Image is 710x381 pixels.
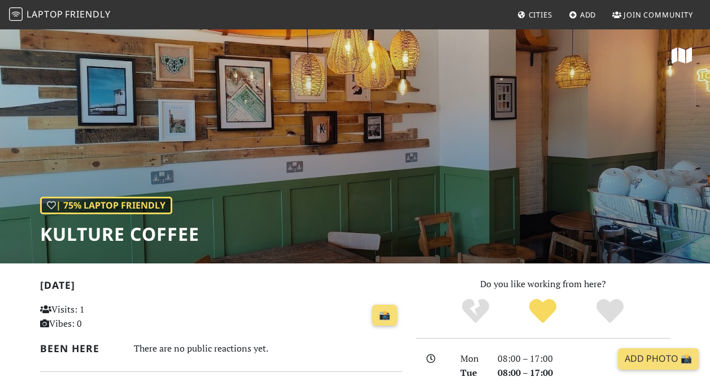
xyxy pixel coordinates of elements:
div: There are no public reactions yet. [134,340,402,357]
a: 📸 [372,305,397,326]
a: Cities [513,5,557,25]
div: Yes [509,297,577,326]
p: Do you like working from here? [416,277,670,292]
h1: Kulture Coffee [40,223,199,245]
a: Add Photo 📸 [618,348,699,370]
p: Visits: 1 Vibes: 0 [40,302,152,331]
span: Friendly [65,8,110,20]
a: Join Community [608,5,698,25]
span: Laptop [27,8,63,20]
img: LaptopFriendly [9,7,23,21]
h2: Been here [40,343,120,354]
div: Definitely! [576,297,643,326]
div: 08:00 – 17:00 [491,366,677,380]
div: Mon [454,352,491,366]
span: Join Community [624,10,693,20]
span: Add [580,10,596,20]
div: Tue [454,366,491,380]
div: | 75% Laptop Friendly [40,197,172,215]
a: Add [564,5,601,25]
div: No [442,297,509,326]
div: 08:00 – 17:00 [491,352,677,366]
span: Cities [529,10,552,20]
a: LaptopFriendly LaptopFriendly [9,5,111,25]
h2: [DATE] [40,279,402,296]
